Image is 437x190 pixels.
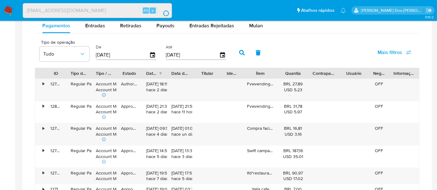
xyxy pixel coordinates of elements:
[425,15,434,20] span: 3.161.2
[426,7,432,14] a: Sair
[23,7,172,15] input: Pesquise usuários ou casos...
[157,6,170,15] button: search-icon
[341,8,346,13] a: Notificações
[361,7,424,13] p: renato.lopes@mercadopago.com.br
[152,7,154,13] span: s
[143,7,148,13] span: Alt
[301,7,334,14] span: Atalhos rápidos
